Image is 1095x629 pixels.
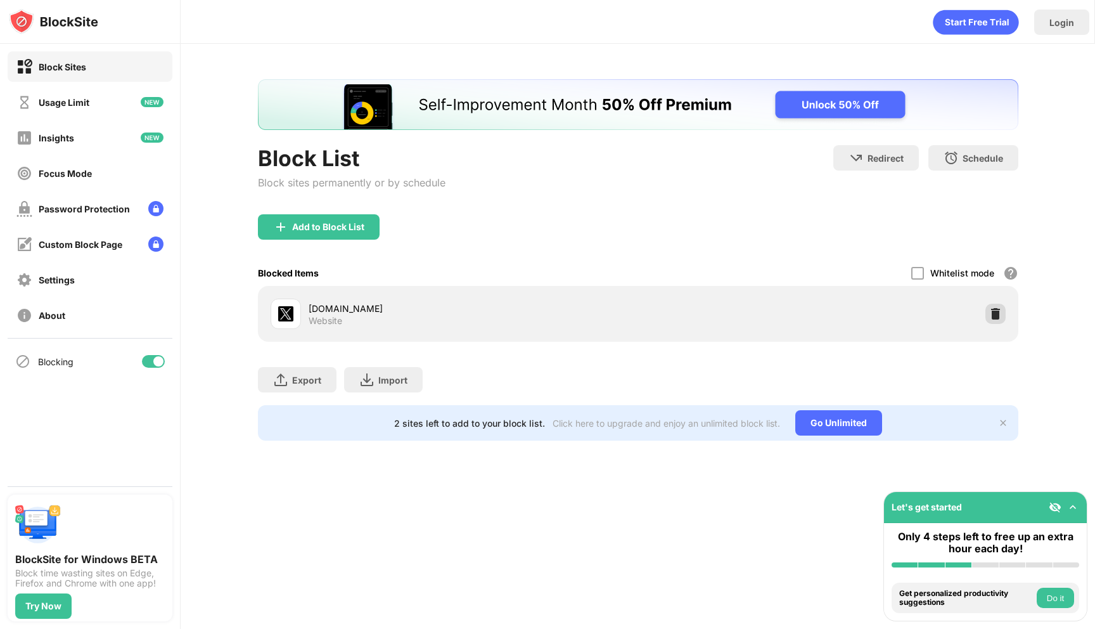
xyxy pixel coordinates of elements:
div: Redirect [868,153,904,164]
div: Only 4 steps left to free up an extra hour each day! [892,531,1079,555]
div: Insights [39,133,74,143]
iframe: Banner [258,79,1018,130]
div: Focus Mode [39,168,92,179]
button: Do it [1037,588,1074,608]
img: customize-block-page-off.svg [16,237,32,252]
div: Whitelist mode [930,268,994,278]
img: lock-menu.svg [148,237,163,252]
img: password-protection-off.svg [16,201,32,217]
div: Website [309,315,342,327]
img: blocking-icon.svg [15,354,30,369]
div: Block List [258,145,445,171]
img: time-usage-off.svg [16,94,32,110]
div: Password Protection [39,204,130,214]
img: push-desktop.svg [15,502,61,548]
div: Login [1049,17,1074,28]
img: lock-menu.svg [148,201,163,216]
img: block-on.svg [16,59,32,75]
div: 2 sites left to add to your block list. [394,418,545,429]
img: new-icon.svg [141,97,163,107]
div: [DOMAIN_NAME] [309,302,638,315]
img: x-button.svg [998,418,1008,428]
img: eye-not-visible.svg [1049,501,1061,514]
div: Click here to upgrade and enjoy an unlimited block list. [553,418,780,429]
div: Block Sites [39,62,86,72]
img: settings-off.svg [16,272,32,288]
div: Export [292,375,321,386]
img: insights-off.svg [16,130,32,146]
div: animation [933,10,1019,35]
div: Try Now [25,601,61,611]
img: logo-blocksite.svg [9,9,98,34]
img: new-icon.svg [141,133,163,143]
img: focus-off.svg [16,165,32,181]
div: Schedule [963,153,1003,164]
div: Blocking [38,356,74,367]
img: about-off.svg [16,308,32,323]
div: Go Unlimited [795,410,882,436]
div: Get personalized productivity suggestions [899,589,1034,607]
div: Block sites permanently or by schedule [258,176,445,189]
div: Custom Block Page [39,239,122,250]
div: About [39,310,65,321]
div: BlockSite for Windows BETA [15,553,165,566]
div: Import [378,375,407,386]
img: favicons [278,306,293,321]
div: Settings [39,275,75,285]
div: Add to Block List [292,222,364,232]
img: omni-setup-toggle.svg [1066,501,1079,514]
div: Block time wasting sites on Edge, Firefox and Chrome with one app! [15,568,165,588]
div: Let's get started [892,502,962,512]
div: Blocked Items [258,268,319,278]
div: Usage Limit [39,97,89,108]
